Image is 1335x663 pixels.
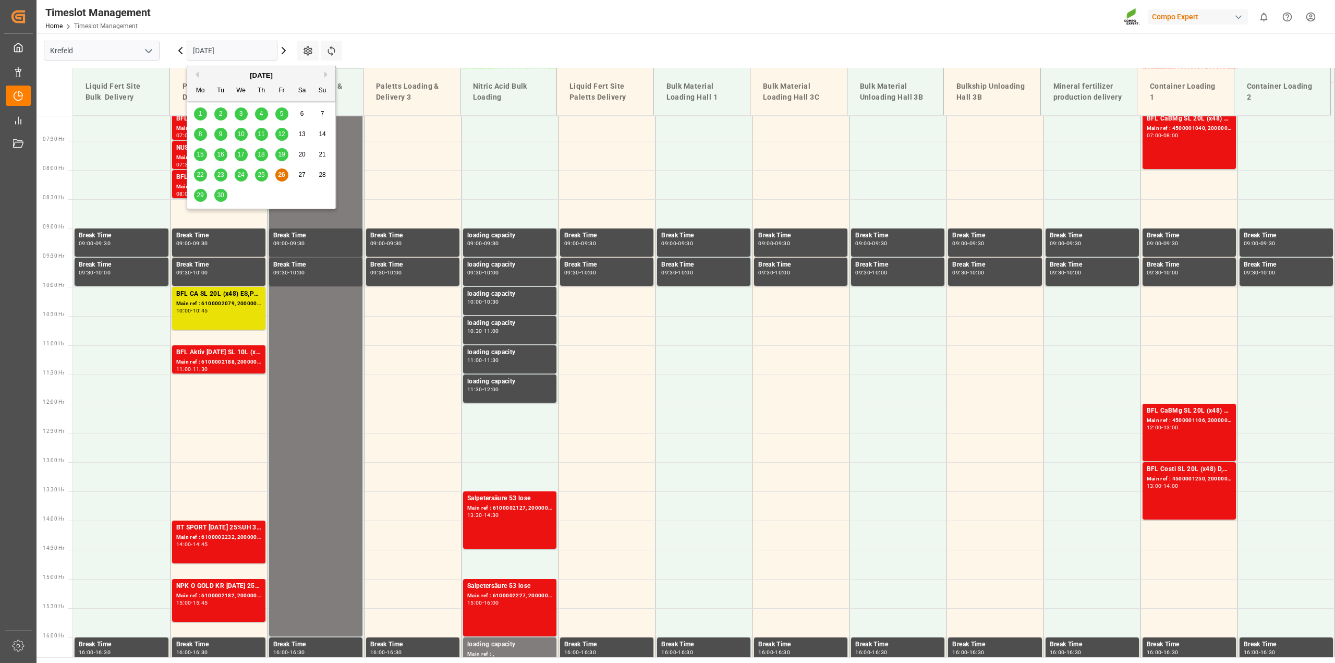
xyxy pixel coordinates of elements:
[967,241,969,246] div: -
[1276,5,1299,29] button: Help Center
[1161,241,1163,246] div: -
[298,151,305,158] span: 20
[43,428,64,434] span: 12:30 Hr
[275,85,288,98] div: Fr
[564,640,649,650] div: Break Time
[237,171,244,178] span: 24
[1243,77,1322,107] div: Container Loading 2
[482,600,484,605] div: -
[1147,416,1232,425] div: Main ref : 4500001106, 2000001155
[1163,270,1179,275] div: 10:00
[199,110,202,117] span: 1
[194,189,207,202] div: Choose Monday, September 29th, 2025
[1244,231,1329,241] div: Break Time
[1147,241,1162,246] div: 09:00
[1147,464,1232,475] div: BFL Costi SL 20L (x48) D,A,CH,EN
[1163,241,1179,246] div: 09:30
[258,171,264,178] span: 25
[176,308,191,313] div: 10:00
[43,370,64,376] span: 11:30 Hr
[316,85,329,98] div: Su
[191,542,192,547] div: -
[482,241,484,246] div: -
[467,600,482,605] div: 15:00
[1050,260,1135,270] div: Break Time
[1147,231,1232,241] div: Break Time
[298,171,305,178] span: 27
[235,148,248,161] div: Choose Wednesday, September 17th, 2025
[79,231,164,241] div: Break Time
[565,77,645,107] div: Liquid Fert Site Paletts Delivery
[321,110,324,117] span: 7
[967,270,969,275] div: -
[191,270,192,275] div: -
[288,241,289,246] div: -
[214,107,227,120] div: Choose Tuesday, September 2nd, 2025
[219,110,223,117] span: 2
[1148,9,1248,25] div: Compo Expert
[187,70,335,81] div: [DATE]
[1064,270,1066,275] div: -
[952,270,967,275] div: 09:30
[661,241,676,246] div: 09:00
[214,148,227,161] div: Choose Tuesday, September 16th, 2025
[194,168,207,182] div: Choose Monday, September 22nd, 2025
[296,168,309,182] div: Choose Saturday, September 27th, 2025
[1124,8,1140,26] img: Screenshot%202023-09-29%20at%2010.02.21.png_1712312052.png
[255,128,268,141] div: Choose Thursday, September 11th, 2025
[482,513,484,517] div: -
[193,270,208,275] div: 10:00
[385,241,387,246] div: -
[176,172,261,183] div: BFL Root Booster 20L(x48) DE,ES,FR,NL,ENTPL N 12-4-6 25kg (x40) D,A,CHBFL ReSist SL (new) 10L (x6...
[290,241,305,246] div: 09:30
[855,241,870,246] div: 09:00
[678,270,693,275] div: 10:00
[43,633,64,638] span: 16:00 Hr
[176,231,261,241] div: Break Time
[661,260,746,270] div: Break Time
[661,231,746,241] div: Break Time
[191,600,192,605] div: -
[467,329,482,333] div: 10:30
[176,367,191,371] div: 11:00
[775,270,790,275] div: 10:00
[872,270,887,275] div: 10:00
[324,71,331,78] button: Next Month
[255,85,268,98] div: Th
[176,133,191,138] div: 07:00
[316,168,329,182] div: Choose Sunday, September 28th, 2025
[316,107,329,120] div: Choose Sunday, September 7th, 2025
[255,148,268,161] div: Choose Thursday, September 18th, 2025
[1147,484,1162,488] div: 13:00
[178,77,258,107] div: Paletts Loading & Delivery 1
[273,260,358,270] div: Break Time
[564,270,579,275] div: 09:30
[275,148,288,161] div: Choose Friday, September 19th, 2025
[467,358,482,363] div: 11:00
[467,231,552,241] div: loading capacity
[1066,241,1082,246] div: 09:30
[870,241,872,246] div: -
[467,581,552,592] div: Salpetersäure 53 lose
[44,41,160,61] input: Type to search/select
[564,231,649,241] div: Break Time
[43,282,64,288] span: 10:00 Hr
[79,650,94,655] div: 16:00
[176,143,261,153] div: NUS NutriSeed Saatgut ETK DEKABRI Grün 10-4-7 200L (x4) DE,ENBFL Aktiv [DATE] SL 10L (x60) DEBFL ...
[296,85,309,98] div: Sa
[45,5,151,20] div: Timeslot Management
[255,107,268,120] div: Choose Thursday, September 4th, 2025
[191,367,192,371] div: -
[467,377,552,387] div: loading capacity
[1260,270,1276,275] div: 10:00
[1147,114,1232,124] div: BFL CaBMg SL 20L (x48) EN,IN MTO
[1252,5,1276,29] button: show 0 new notifications
[564,260,649,270] div: Break Time
[855,270,870,275] div: 09:30
[581,241,596,246] div: 09:30
[484,241,499,246] div: 09:30
[467,493,552,504] div: Salpetersäure 53 lose
[43,604,64,609] span: 15:30 Hr
[482,299,484,304] div: -
[278,171,285,178] span: 26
